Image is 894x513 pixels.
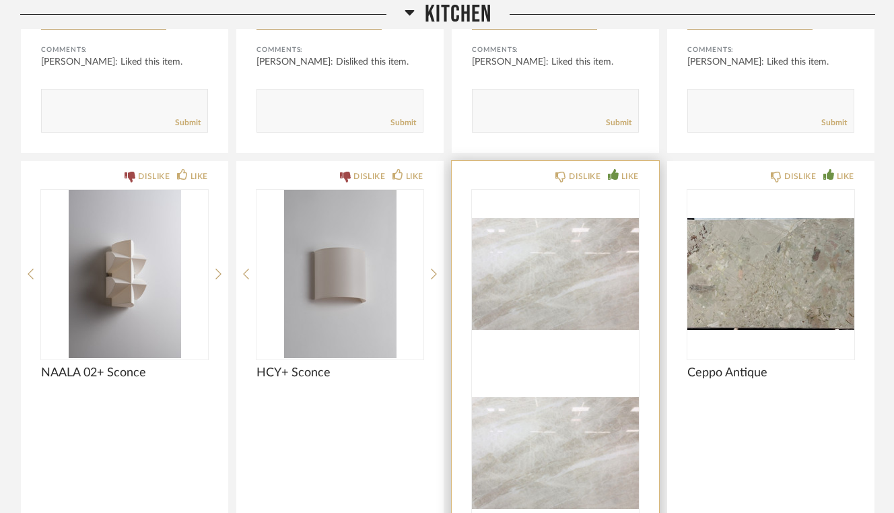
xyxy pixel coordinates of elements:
[821,117,847,129] a: Submit
[472,55,639,69] div: [PERSON_NAME]: Liked this item.
[472,190,639,358] div: 0
[687,190,854,358] img: undefined
[41,43,208,57] div: Comments:
[621,170,639,183] div: LIKE
[256,55,423,69] div: [PERSON_NAME]: Disliked this item.
[256,366,423,380] span: HCY+ Sconce
[390,117,416,129] a: Submit
[41,190,208,358] img: undefined
[472,190,639,358] img: undefined
[406,170,423,183] div: LIKE
[784,170,816,183] div: DISLIKE
[687,55,854,69] div: [PERSON_NAME]: Liked this item.
[256,43,423,57] div: Comments:
[256,190,423,358] img: undefined
[41,55,208,69] div: [PERSON_NAME]: Liked this item.
[138,170,170,183] div: DISLIKE
[687,366,854,380] span: Ceppo Antique
[175,117,201,129] a: Submit
[606,117,631,129] a: Submit
[837,170,854,183] div: LIKE
[687,43,854,57] div: Comments:
[472,43,639,57] div: Comments:
[41,366,208,380] span: NAALA 02+ Sconce
[353,170,385,183] div: DISLIKE
[191,170,208,183] div: LIKE
[569,170,600,183] div: DISLIKE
